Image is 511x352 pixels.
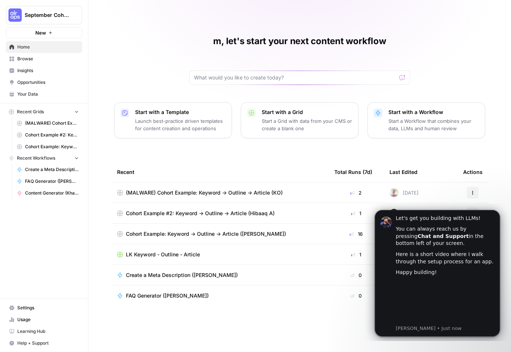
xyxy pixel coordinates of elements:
div: 1 [334,210,378,217]
p: Message from Steven, sent Just now [32,122,131,128]
a: Create a Meta Description ([PERSON_NAME]) [117,271,323,279]
span: FAQ Generator ([PERSON_NAME]) [126,292,209,299]
div: 2 [334,189,378,196]
a: Cohort Example #2: Keyword -> Outline -> Article (Hibaaq A) [117,210,323,217]
a: Opportunities [6,77,82,88]
div: Total Runs (7d) [334,162,372,182]
span: Create a Meta Description ([PERSON_NAME]) [25,166,79,173]
p: Start with a Grid [262,109,352,116]
div: Last Edited [390,162,417,182]
a: Cohort Example: Keyword -> Outline -> Article ([PERSON_NAME]) [117,230,323,238]
span: FAQ Generator ([PERSON_NAME]) [25,178,79,185]
a: (MALWARE) Cohort Example: Keyword -> Outline -> Article (KO) [117,189,323,196]
span: Cohort Example: Keyword -> Outline -> Article ([PERSON_NAME]) [25,143,79,150]
a: FAQ Generator ([PERSON_NAME]) [117,292,323,299]
a: FAQ Generator ([PERSON_NAME]) [14,175,82,187]
div: Actions [463,162,483,182]
span: Your Data [17,91,79,97]
span: Cohort Example: Keyword -> Outline -> Article ([PERSON_NAME]) [126,230,286,238]
span: September Cohort [25,11,69,19]
p: Start a Workflow that combines your data, LLMs and human review [388,117,479,132]
a: Settings [6,302,82,314]
span: LK Keyword - Outline - Article [126,251,200,258]
span: Opportunities [17,79,79,86]
img: rnewfn8ozkblbv4ke1ie5hzqeirw [390,188,398,197]
a: LK Keyword - Outline - Article [117,251,323,258]
span: Help + Support [17,340,79,346]
span: Browse [17,56,79,62]
h1: m, let's start your next content workflow [213,35,386,47]
a: Cohort Example: Keyword -> Outline -> Article ([PERSON_NAME]) [14,141,82,153]
img: September Cohort Logo [8,8,22,22]
a: Content Generator (Khalila) [14,187,82,199]
span: Content Generator (Khalila) [25,190,79,196]
a: Your Data [6,88,82,100]
div: 1 [334,251,378,258]
iframe: youtube [32,77,131,121]
div: 0 [334,271,378,279]
button: Recent Workflows [6,153,82,164]
span: Cohort Example #2: Keyword -> Outline -> Article (Hibaaq A) [126,210,275,217]
a: Insights [6,65,82,77]
a: Cohort Example #2: Keyword -> Outline -> Article (Hibaaq A) [14,129,82,141]
a: Usage [6,314,82,326]
button: Recent Grids [6,106,82,117]
div: Recent [117,162,323,182]
input: What would you like to create today? [194,74,397,81]
span: Home [17,44,79,50]
span: (MALWARE) Cohort Example: Keyword -> Outline -> Article (KO) [126,189,283,196]
button: Start with a WorkflowStart a Workflow that combines your data, LLMs and human review [367,102,485,138]
p: Start with a Template [135,109,226,116]
span: Recent Grids [17,109,44,115]
span: Settings [17,305,79,311]
button: Workspace: September Cohort [6,6,82,24]
span: Usage [17,316,79,323]
button: New [6,27,82,38]
div: 0 [334,292,378,299]
button: Start with a TemplateLaunch best-practice driven templates for content creation and operations [114,102,232,138]
span: New [35,29,46,36]
span: Learning Hub [17,328,79,335]
button: Start with a GridStart a Grid with data from your CMS or create a blank one [241,102,359,138]
a: Create a Meta Description ([PERSON_NAME]) [14,164,82,175]
a: (MALWARE) Cohort Example: Keyword -> Outline -> Article (KO) [14,117,82,129]
p: Start with a Workflow [388,109,479,116]
span: Cohort Example #2: Keyword -> Outline -> Article (Hibaaq A) [25,132,79,138]
span: (MALWARE) Cohort Example: Keyword -> Outline -> Article (KO) [25,120,79,127]
div: [DATE] [390,188,419,197]
a: Learning Hub [6,326,82,337]
span: Create a Meta Description ([PERSON_NAME]) [126,271,238,279]
a: Home [6,41,82,53]
button: Help + Support [6,337,82,349]
span: Insights [17,67,79,74]
a: Browse [6,53,82,65]
div: 16 [334,230,378,238]
span: Recent Workflows [17,155,55,161]
p: Launch best-practice driven templates for content creation and operations [135,117,226,132]
iframe: Intercom notifications message [364,203,511,341]
p: Start a Grid with data from your CMS or create a blank one [262,117,352,132]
